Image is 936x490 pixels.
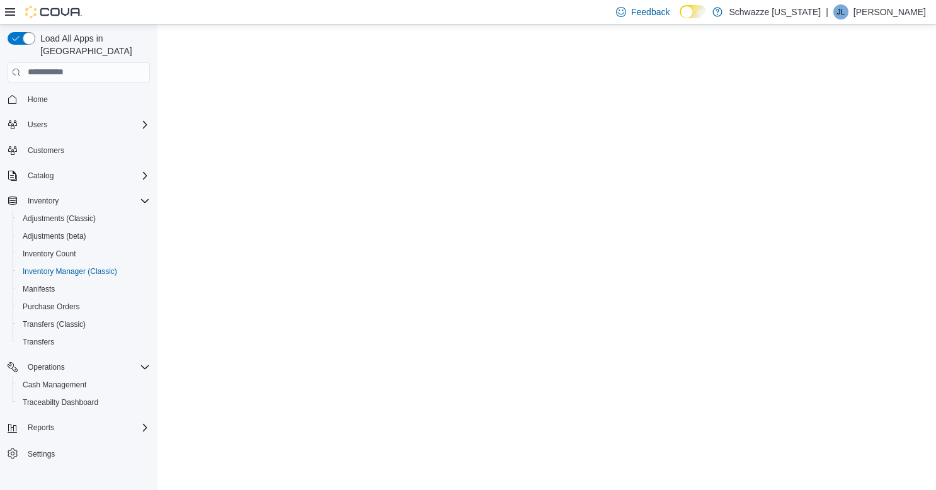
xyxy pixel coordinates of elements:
p: Schwazze [US_STATE] [729,4,821,20]
button: Manifests [13,280,155,298]
span: Inventory Manager (Classic) [23,266,117,276]
button: Transfers (Classic) [13,316,155,333]
button: Reports [3,419,155,436]
button: Catalog [23,168,59,183]
span: Reports [28,423,54,433]
img: Cova [25,6,82,18]
span: Users [28,120,47,130]
span: Inventory Count [18,246,150,261]
a: Cash Management [18,377,91,392]
button: Reports [23,420,59,435]
a: Settings [23,447,60,462]
span: Transfers (Classic) [18,317,150,332]
a: Transfers (Classic) [18,317,91,332]
span: Transfers [23,337,54,347]
button: Catalog [3,167,155,185]
button: Cash Management [13,376,155,394]
button: Customers [3,141,155,159]
span: Manifests [23,284,55,294]
span: Inventory [23,193,150,208]
button: Adjustments (beta) [13,227,155,245]
div: John Lieder [833,4,848,20]
button: Inventory Manager (Classic) [13,263,155,280]
span: Settings [28,449,55,459]
span: JL [837,4,845,20]
span: Settings [23,445,150,461]
a: Traceabilty Dashboard [18,395,103,410]
a: Transfers [18,334,59,350]
span: Purchase Orders [18,299,150,314]
input: Dark Mode [680,5,706,18]
button: Users [23,117,52,132]
span: Inventory Count [23,249,76,259]
a: Customers [23,143,69,158]
button: Transfers [13,333,155,351]
span: Load All Apps in [GEOGRAPHIC_DATA] [35,32,150,57]
span: Adjustments (beta) [23,231,86,241]
span: Reports [23,420,150,435]
button: Operations [3,358,155,376]
span: Feedback [631,6,670,18]
span: Transfers [18,334,150,350]
a: Adjustments (Classic) [18,211,101,226]
span: Transfers (Classic) [23,319,86,329]
span: Cash Management [18,377,150,392]
button: Purchase Orders [13,298,155,316]
a: Manifests [18,282,60,297]
span: Traceabilty Dashboard [23,397,98,407]
a: Home [23,92,53,107]
button: Operations [23,360,70,375]
p: [PERSON_NAME] [853,4,926,20]
span: Customers [28,145,64,156]
button: Inventory Count [13,245,155,263]
button: Inventory [3,192,155,210]
span: Home [23,91,150,107]
span: Catalog [28,171,54,181]
span: Operations [28,362,65,372]
a: Purchase Orders [18,299,85,314]
span: Adjustments (beta) [18,229,150,244]
span: Cash Management [23,380,86,390]
button: Settings [3,444,155,462]
a: Inventory Count [18,246,81,261]
span: Traceabilty Dashboard [18,395,150,410]
button: Users [3,116,155,134]
a: Adjustments (beta) [18,229,91,244]
a: Inventory Manager (Classic) [18,264,122,279]
button: Traceabilty Dashboard [13,394,155,411]
span: Purchase Orders [23,302,80,312]
span: Adjustments (Classic) [23,214,96,224]
span: Customers [23,142,150,158]
button: Inventory [23,193,64,208]
span: Inventory Manager (Classic) [18,264,150,279]
span: Home [28,94,48,105]
span: Operations [23,360,150,375]
p: | [826,4,828,20]
button: Adjustments (Classic) [13,210,155,227]
span: Catalog [23,168,150,183]
span: Users [23,117,150,132]
span: Inventory [28,196,59,206]
span: Adjustments (Classic) [18,211,150,226]
span: Manifests [18,282,150,297]
button: Home [3,90,155,108]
